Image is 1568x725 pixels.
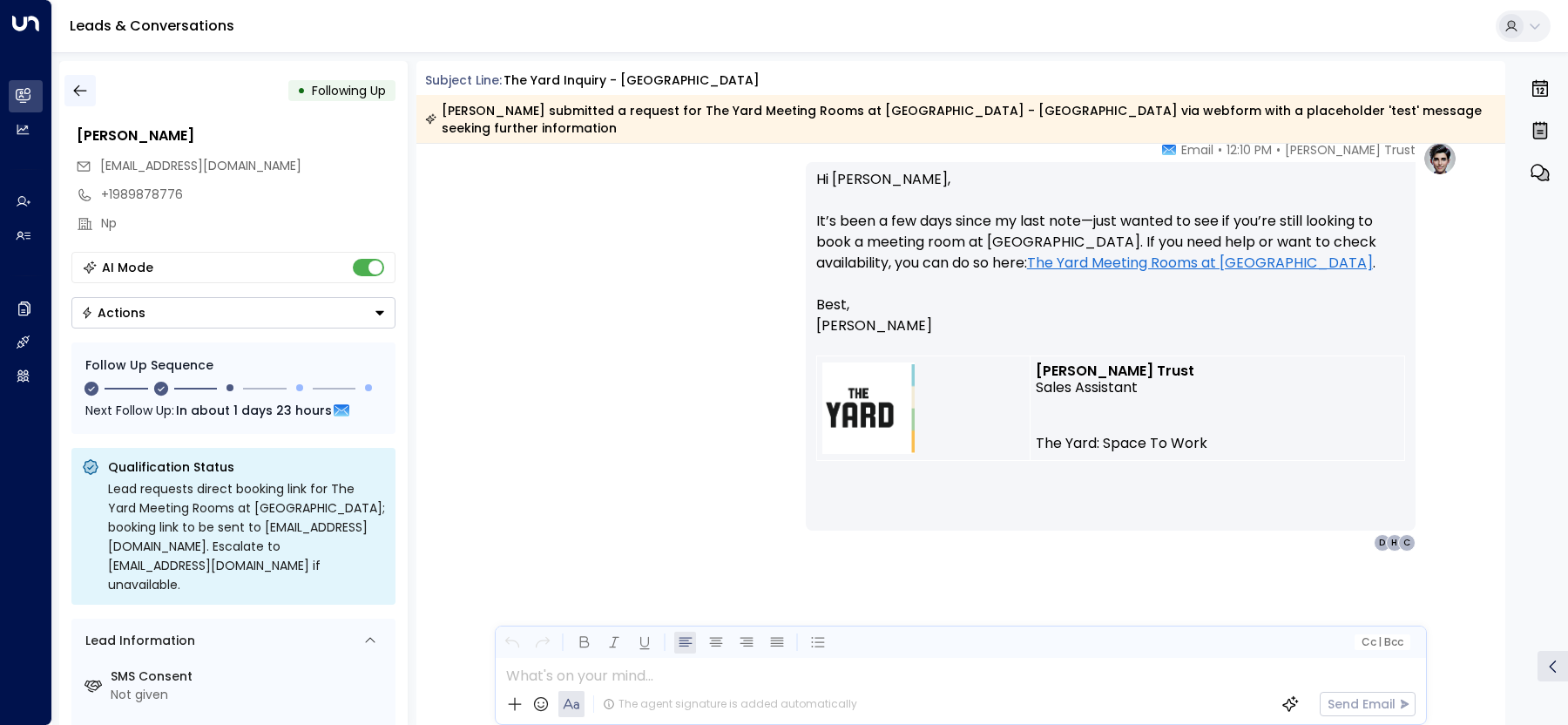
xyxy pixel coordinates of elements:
[531,632,553,654] button: Redo
[102,259,153,276] div: AI Mode
[108,479,385,594] div: Lead requests direct booking link for The Yard Meeting Rooms at [GEOGRAPHIC_DATA]; booking link t...
[1218,141,1222,159] span: •
[1036,433,1207,454] a: The Yard: Space To Work
[1386,534,1403,552] div: H
[1354,634,1409,651] button: Cc|Bcc
[1398,534,1416,552] div: C
[111,686,389,704] div: Not given
[101,214,395,233] div: Np
[81,305,145,321] div: Actions
[176,401,332,420] span: In about 1 days 23 hours
[85,401,382,420] div: Next Follow Up:
[1423,141,1457,176] img: profile-logo.png
[71,297,395,329] button: Actions
[100,157,301,174] span: [EMAIL_ADDRESS][DOMAIN_NAME]
[816,169,1405,295] p: Hi [PERSON_NAME], It’s been a few days since my last note—just wanted to see if you’re still look...
[85,356,382,375] div: Follow Up Sequence
[504,71,760,90] div: The Yard Inquiry - [GEOGRAPHIC_DATA]
[79,632,195,650] div: Lead Information
[1227,141,1272,159] span: 12:10 PM
[603,696,857,712] div: The agent signature is added automatically
[312,82,386,99] span: Following Up
[1276,141,1281,159] span: •
[111,667,389,686] label: SMS Consent
[1027,253,1373,274] a: The Yard Meeting Rooms at [GEOGRAPHIC_DATA]
[70,16,234,36] a: Leads & Conversations
[71,297,395,329] div: Button group with a nested menu
[501,632,523,654] button: Undo
[101,186,395,204] div: +1989878776
[816,295,849,315] span: Best,
[1181,141,1213,159] span: Email
[1036,361,1194,381] strong: [PERSON_NAME] Trust
[816,315,932,336] span: [PERSON_NAME]
[425,71,502,89] span: Subject Line:
[1378,636,1382,648] span: |
[108,458,385,476] p: Qualification Status
[425,102,1496,137] div: [PERSON_NAME] submitted a request for The Yard Meeting Rooms at [GEOGRAPHIC_DATA] - [GEOGRAPHIC_D...
[77,125,395,146] div: [PERSON_NAME]
[100,157,301,175] span: cjgareis@gmail.com
[1036,379,1138,396] span: Sales Assistant
[297,75,306,106] div: •
[1361,636,1402,648] span: Cc Bcc
[1285,141,1416,159] span: [PERSON_NAME] Trust
[1374,534,1391,552] div: D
